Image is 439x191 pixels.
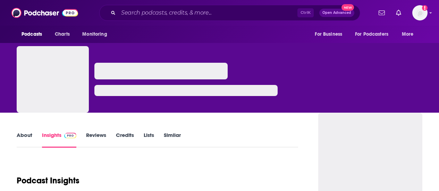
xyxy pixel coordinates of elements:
span: For Podcasters [355,29,388,39]
span: For Business [315,29,342,39]
button: Open AdvancedNew [319,9,354,17]
a: Show notifications dropdown [376,7,388,19]
span: Monitoring [82,29,107,39]
button: open menu [77,28,116,41]
button: Show profile menu [412,5,428,20]
img: Podchaser Pro [64,133,76,138]
span: Ctrl K [297,8,314,17]
a: Credits [116,132,134,148]
a: Lists [144,132,154,148]
a: Show notifications dropdown [393,7,404,19]
button: open menu [397,28,422,41]
span: Charts [55,29,70,39]
button: open menu [17,28,51,41]
svg: Add a profile image [422,5,428,11]
span: New [341,4,354,11]
span: Open Advanced [322,11,351,15]
span: Logged in as simonkids1 [412,5,428,20]
input: Search podcasts, credits, & more... [118,7,297,18]
a: Similar [164,132,181,148]
a: InsightsPodchaser Pro [42,132,76,148]
div: Search podcasts, credits, & more... [99,5,360,21]
button: open menu [351,28,398,41]
span: Podcasts [22,29,42,39]
h1: Podcast Insights [17,175,79,186]
a: Charts [50,28,74,41]
img: User Profile [412,5,428,20]
img: Podchaser - Follow, Share and Rate Podcasts [11,6,78,19]
button: open menu [310,28,351,41]
span: More [402,29,414,39]
a: Reviews [86,132,106,148]
a: About [17,132,32,148]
